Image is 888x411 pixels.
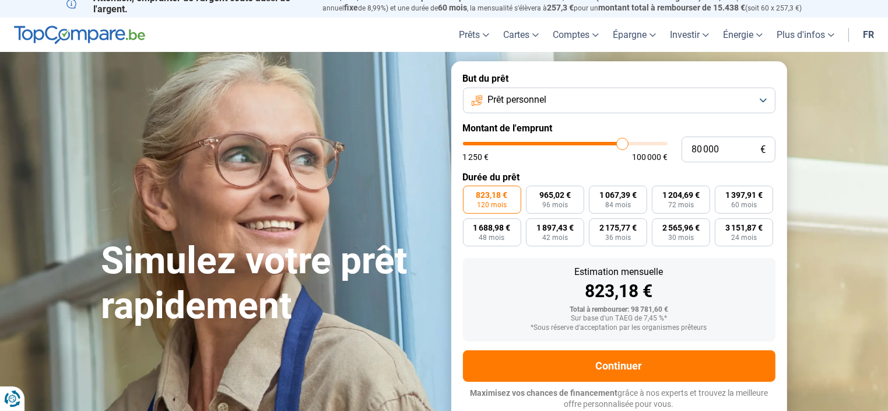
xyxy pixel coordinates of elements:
label: But du prêt [463,73,775,84]
h1: Simulez votre prêt rapidement [101,239,437,329]
span: 2 565,96 € [662,224,700,232]
label: Montant de l'emprunt [463,123,775,134]
span: Maximisez vos chances de financement [470,388,617,398]
div: *Sous réserve d'acceptation par les organismes prêteurs [472,324,766,332]
span: 96 mois [542,201,568,208]
span: 60 mois [438,3,468,12]
span: 3 151,87 € [725,224,763,232]
span: 823,18 € [476,191,508,199]
span: 1 688,98 € [473,224,511,232]
span: 120 mois [477,201,507,208]
img: TopCompare [14,26,145,44]
a: Épargne [606,18,663,52]
span: 42 mois [542,234,568,241]
span: 84 mois [605,201,631,208]
span: Prêt personnel [487,93,546,106]
a: fr [856,18,881,52]
span: € [761,145,766,155]
span: 1 250 € [463,153,489,161]
span: 257,3 € [547,3,574,12]
div: Sur base d'un TAEG de 7,45 %* [472,315,766,323]
span: 1 204,69 € [662,191,700,199]
span: 60 mois [731,201,757,208]
a: Comptes [546,18,606,52]
div: Estimation mensuelle [472,267,766,277]
span: 36 mois [605,234,631,241]
span: 100 000 € [632,153,668,161]
a: Investir [663,18,716,52]
span: 965,02 € [539,191,571,199]
span: 1 067,39 € [599,191,637,199]
span: 24 mois [731,234,757,241]
span: 2 175,77 € [599,224,637,232]
span: 48 mois [479,234,505,241]
label: Durée du prêt [463,172,775,183]
p: grâce à nos experts et trouvez la meilleure offre personnalisée pour vous. [463,388,775,410]
span: fixe [345,3,359,12]
a: Prêts [452,18,496,52]
span: 1 897,43 € [536,224,574,232]
span: montant total à rembourser de 15.438 € [599,3,746,12]
div: Total à rembourser: 98 781,60 € [472,306,766,314]
a: Plus d'infos [770,18,841,52]
a: Cartes [496,18,546,52]
button: Continuer [463,350,775,382]
div: 823,18 € [472,283,766,300]
span: 30 mois [668,234,694,241]
span: 72 mois [668,201,694,208]
button: Prêt personnel [463,88,775,113]
a: Énergie [716,18,770,52]
span: 1 397,91 € [725,191,763,199]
